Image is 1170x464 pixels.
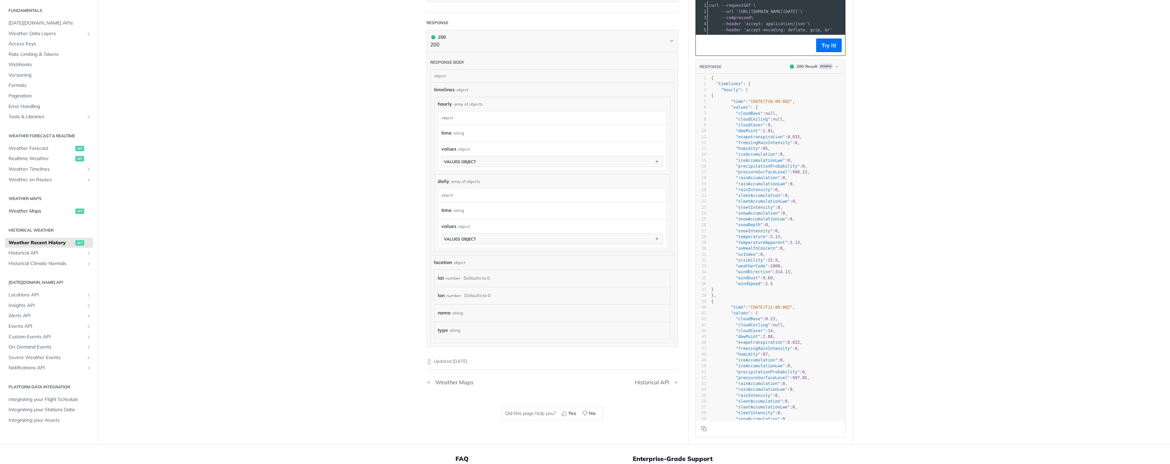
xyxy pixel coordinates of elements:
span: 5.13 [790,240,800,245]
span: \ [709,15,753,20]
a: Historical APIShow subpages for Historical API [5,248,93,258]
span: 0 [765,222,768,227]
span: 0 [780,246,782,251]
a: Weather Forecastget [5,143,93,154]
span: "snowDepth" [736,222,763,227]
span: Webhooks [9,61,91,68]
a: Access Keys [5,39,93,49]
div: 5 [696,99,706,105]
div: 28 [696,234,706,240]
div: 16 [696,164,706,169]
button: Show subpages for Notifications API [86,365,91,371]
div: object [438,189,665,202]
span: : , [711,193,790,198]
span: GET \ [709,3,756,8]
span: Weather on Routes [9,176,84,183]
span: 0 [795,140,797,145]
div: number [446,291,461,300]
button: Try It! [816,38,842,52]
div: 21 [696,193,706,199]
a: Weather Recent Historyget [5,238,93,248]
div: values object [444,159,476,164]
span: "sleetAccumulation" [736,193,782,198]
span: "timelines" [716,81,743,86]
div: 8 [696,117,706,122]
div: 5 [696,27,707,33]
span: 5.13 [770,234,780,239]
button: Show subpages for Locations API [86,292,91,298]
span: Custom Events API [9,334,84,340]
a: [DATE][DOMAIN_NAME] APIs [5,18,93,28]
div: values object [444,236,476,242]
div: 34 [696,269,706,275]
span: : , [711,305,795,310]
a: Integrating your Stations Data [5,405,93,415]
span: : , [711,205,783,210]
div: 32 [696,258,706,263]
span: "time" [731,99,746,104]
div: 2 [696,9,707,15]
span: Realtime Weather [9,155,74,162]
div: string [453,205,464,215]
div: Weather Maps [432,379,474,386]
span: "humidity" [736,146,760,151]
span: { [711,299,714,304]
span: : , [711,111,778,116]
a: Tools & LibrariesShow subpages for Tools & Libraries [5,112,93,122]
span: : , [711,158,793,163]
div: 14 [696,152,706,157]
div: 11 [696,134,706,140]
div: string [453,128,464,138]
button: Show subpages for Weather Data Layers [86,31,91,36]
span: : { [711,81,751,86]
span: "weatherCode" [736,264,768,268]
span: 1000 [770,264,780,268]
a: Locations APIShow subpages for Locations API [5,290,93,300]
span: "temperatureApparent" [736,240,787,245]
span: : , [711,140,800,145]
div: number [446,273,460,283]
span: 9.69 [763,276,773,280]
a: Severe Weather EventsShow subpages for Severe Weather Events [5,353,93,363]
span: get [75,208,84,214]
span: } [711,287,714,292]
button: Show subpages for Weather Timelines [86,167,91,172]
div: 35 [696,275,706,281]
div: 9 [696,122,706,128]
span: "time" [731,305,746,310]
a: Historical Climate NormalsShow subpages for Historical Climate Normals [5,259,93,269]
a: Integrating your Flight Schedule [5,395,93,405]
span: : , [711,217,795,221]
span: Formats [9,82,91,89]
div: 12 [696,140,706,146]
div: 13 [696,146,706,152]
span: : , [711,199,797,204]
div: array of objects [454,101,483,107]
div: array of objects [451,179,480,185]
button: Copy to clipboard [699,423,709,434]
span: 9 [768,123,770,127]
a: Rate Limiting & Tokens [5,49,93,60]
a: Realtime Weatherget [5,154,93,164]
span: "sleetAccumulationLwe" [736,199,790,204]
label: name [438,308,451,318]
span: get [75,146,84,151]
span: { [711,76,714,80]
span: : , [711,246,785,251]
span: 0 [783,175,785,180]
span: : , [711,211,787,216]
span: No [589,410,596,417]
span: 15.9 [768,258,778,263]
span: : [ [711,88,748,92]
button: Show subpages for Weather on Routes [86,177,91,183]
a: Formats [5,81,93,91]
span: : , [711,128,775,133]
button: Show subpages for Tools & Libraries [86,114,91,120]
button: Show subpages for Alerts API [86,313,91,319]
span: "snowIntensity" [736,229,772,233]
span: Tools & Libraries [9,113,84,120]
button: Show subpages for Historical Climate Normals [86,261,91,266]
div: 36 [696,281,706,287]
div: object [458,146,470,152]
div: 3 [696,15,707,21]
